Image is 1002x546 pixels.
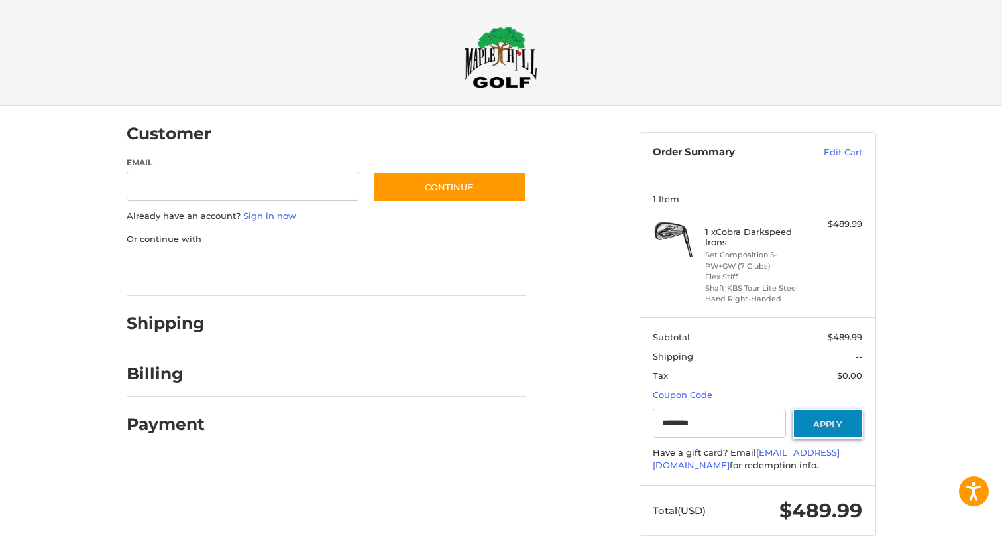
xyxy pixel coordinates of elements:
span: Total (USD) [653,504,706,517]
input: Gift Certificate or Coupon Code [653,409,786,439]
iframe: PayPal-paypal [122,259,221,283]
span: Subtotal [653,332,690,342]
a: Edit Cart [795,146,862,159]
p: Already have an account? [127,210,526,223]
span: $489.99 [828,332,862,342]
h2: Shipping [127,313,205,334]
h3: 1 Item [653,194,862,204]
button: Apply [793,409,863,439]
img: Maple Hill Golf [465,26,537,88]
h2: Customer [127,123,211,144]
div: Have a gift card? Email for redemption info. [653,446,862,472]
iframe: Google Customer Reviews [893,510,1002,546]
label: Email [127,157,360,169]
span: Tax [653,370,668,381]
a: Sign in now [243,210,296,221]
span: $0.00 [837,370,862,381]
span: -- [856,351,862,362]
a: Coupon Code [653,389,712,400]
p: Or continue with [127,233,526,246]
h3: Order Summary [653,146,795,159]
h4: 1 x Cobra Darkspeed Irons [705,226,807,248]
li: Shaft KBS Tour Lite Steel [705,283,807,294]
div: $489.99 [810,218,862,231]
li: Set Composition 5-PW+GW (7 Clubs) [705,249,807,271]
h2: Payment [127,414,205,435]
li: Hand Right-Handed [705,293,807,305]
span: $489.99 [779,498,862,523]
h2: Billing [127,364,204,384]
li: Flex Stiff [705,271,807,283]
button: Continue [372,172,526,202]
span: Shipping [653,351,693,362]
